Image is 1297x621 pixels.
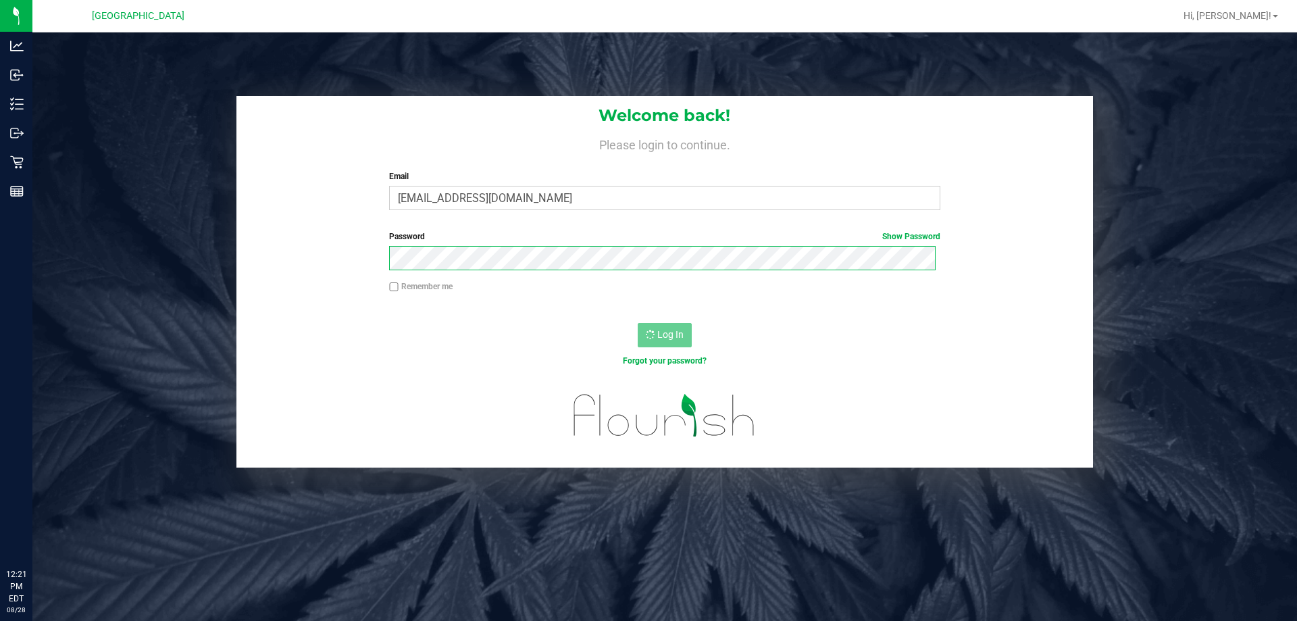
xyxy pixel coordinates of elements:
[389,282,399,292] input: Remember me
[557,381,771,450] img: flourish_logo.svg
[10,155,24,169] inline-svg: Retail
[10,68,24,82] inline-svg: Inbound
[623,356,707,366] a: Forgot your password?
[389,280,453,293] label: Remember me
[10,126,24,140] inline-svg: Outbound
[882,232,940,241] a: Show Password
[10,97,24,111] inline-svg: Inventory
[6,605,26,615] p: 08/28
[10,184,24,198] inline-svg: Reports
[10,39,24,53] inline-svg: Analytics
[236,135,1093,151] h4: Please login to continue.
[236,107,1093,124] h1: Welcome back!
[6,568,26,605] p: 12:21 PM EDT
[638,323,692,347] button: Log In
[657,329,684,340] span: Log In
[389,232,425,241] span: Password
[389,170,940,182] label: Email
[92,10,184,22] span: [GEOGRAPHIC_DATA]
[1184,10,1271,21] span: Hi, [PERSON_NAME]!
